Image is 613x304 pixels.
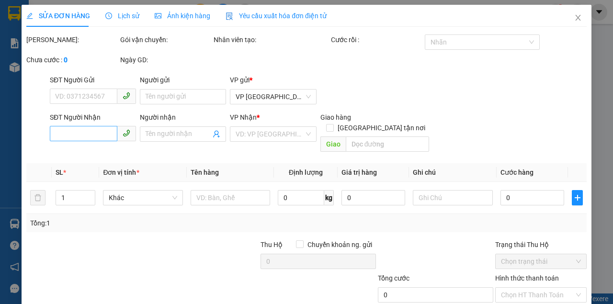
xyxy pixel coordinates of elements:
span: Chọn trạng thái [500,254,581,269]
span: picture [155,12,161,19]
span: [GEOGRAPHIC_DATA] tận nơi [334,123,429,133]
span: VP ĐẮK LẮK [236,90,310,104]
span: Yêu cầu xuất hóa đơn điện tử [226,12,327,20]
div: Chưa cước : [26,55,118,65]
div: [PERSON_NAME]: [26,34,118,45]
label: Hình thức thanh toán [495,274,558,282]
span: plus [572,194,582,202]
span: Chuyển khoản ng. gửi [304,239,376,250]
span: user-add [213,130,220,138]
div: Tổng: 1 [30,218,238,228]
div: Cước rồi : [331,34,423,45]
div: Gói vận chuyển: [120,34,212,45]
span: Định lượng [289,169,323,176]
span: Giao hàng [320,113,351,121]
input: Ghi Chú [413,190,492,205]
div: Trạng thái Thu Hộ [495,239,587,250]
button: plus [572,190,583,205]
span: phone [123,129,130,137]
span: phone [123,92,130,100]
span: Tổng cước [378,274,409,282]
input: Dọc đường [345,136,429,152]
span: kg [324,190,334,205]
span: Lịch sử [105,12,139,20]
span: Tên hàng [191,169,219,176]
div: VP gửi [230,75,316,85]
th: Ghi chú [409,163,496,182]
span: Cước hàng [500,169,533,176]
div: SĐT Người Nhận [50,112,136,123]
span: Thu Hộ [261,241,283,248]
button: delete [30,190,45,205]
div: Người gửi [140,75,226,85]
div: Nhân viên tạo: [214,34,329,45]
span: edit [26,12,33,19]
span: Giao [320,136,345,152]
input: VD: Bàn, Ghế [191,190,270,205]
button: Close [565,5,591,32]
span: Ảnh kiện hàng [155,12,210,20]
div: Ngày GD: [120,55,212,65]
span: clock-circle [105,12,112,19]
span: VP Nhận [230,113,257,121]
div: Người nhận [140,112,226,123]
span: Đơn vị tính [103,169,139,176]
img: icon [226,12,233,20]
span: Khác [109,191,177,205]
span: SL [56,169,63,176]
span: Giá trị hàng [341,169,377,176]
div: SĐT Người Gửi [50,75,136,85]
b: 0 [64,56,68,64]
span: SỬA ĐƠN HÀNG [26,12,90,20]
span: close [574,14,582,22]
